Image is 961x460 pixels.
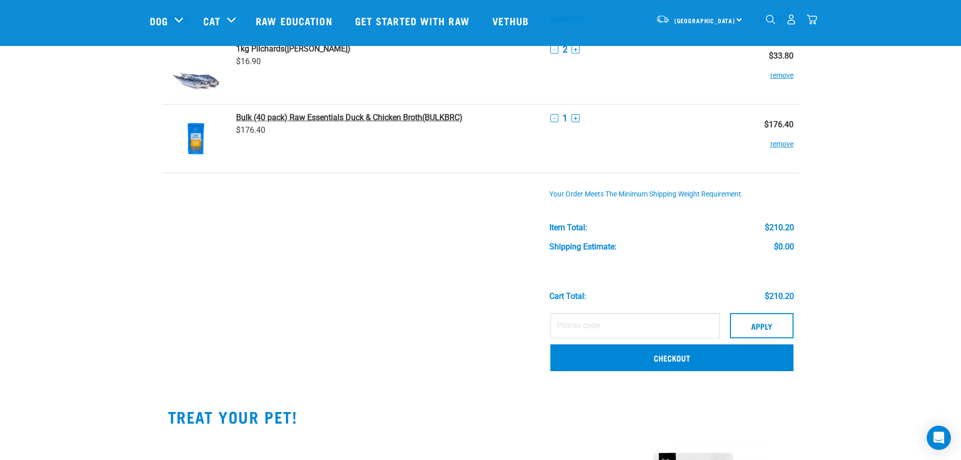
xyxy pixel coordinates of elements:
[927,426,951,450] div: Open Intercom Messenger
[549,242,616,251] div: Shipping Estimate:
[730,313,794,338] button: Apply
[203,13,220,28] a: Cat
[236,113,538,122] a: Bulk (40 pack) Raw Essentials Duck & Chicken Broth(BULKBRC)
[550,313,720,338] input: Promo code
[170,113,222,165] img: Raw Essentials Duck & Chicken Broth
[170,44,222,96] img: Pilchards
[562,44,568,55] span: 2
[150,13,168,28] a: Dog
[766,15,775,24] img: home-icon-1@2x.png
[482,1,542,41] a: Vethub
[549,223,587,232] div: Item Total:
[236,44,285,54] strong: 1kg Pilchards
[236,113,422,122] strong: Bulk (40 pack) Raw Essentials Duck & Chicken Broth
[549,190,794,198] div: Your order meets the minimum shipping weight requirement.
[807,14,817,25] img: home-icon@2x.png
[549,292,586,301] div: Cart total:
[550,114,558,122] button: -
[236,57,261,66] span: $16.90
[572,114,580,122] button: +
[786,14,797,25] img: user.png
[236,44,538,54] a: 1kg Pilchards([PERSON_NAME])
[236,125,265,135] span: $176.40
[550,45,558,54] button: -
[770,61,794,80] button: remove
[736,105,799,173] td: $176.40
[562,113,568,123] span: 1
[656,15,669,24] img: van-moving.png
[572,45,580,54] button: +
[674,19,736,22] span: [GEOGRAPHIC_DATA]
[168,407,794,426] h2: TREAT YOUR PET!
[770,129,794,149] button: remove
[765,292,794,301] div: $210.20
[246,1,345,41] a: Raw Education
[765,223,794,232] div: $210.20
[736,35,799,105] td: $33.80
[345,1,482,41] a: Get started with Raw
[550,344,794,371] a: Checkout
[774,242,794,251] div: $0.00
